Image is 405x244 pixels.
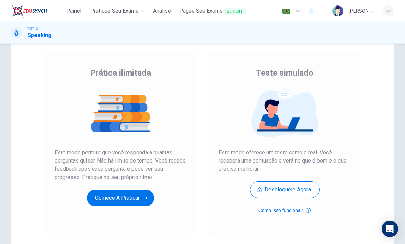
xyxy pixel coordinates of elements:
[282,9,291,14] img: pt
[150,5,174,17] button: Análise
[63,5,85,17] button: Painel
[11,4,47,18] img: EduSynch logo
[224,8,246,15] span: 25% OFF
[349,7,375,15] div: [PERSON_NAME]
[87,190,154,206] button: Comece a praticar
[256,67,313,78] span: Teste simulado
[27,26,38,31] span: TOEFL®
[66,7,81,15] span: Painel
[11,4,63,18] a: EduSynch logo
[258,206,311,214] button: Como isso funciona?
[153,7,171,15] span: Análise
[55,148,186,181] span: Este modo permite que você responda a quantas perguntas quiser. Não há limite de tempo. Você rece...
[382,221,398,237] div: Open Intercom Messenger
[176,5,248,18] button: Pague Seu Exame25% OFF
[63,5,85,18] a: Painel
[219,148,350,173] span: Este modo oferece um teste como o real. Você receberá uma pontuação e verá no que é bom e o que p...
[332,5,343,16] img: Profile picture
[179,7,246,15] span: Pague Seu Exame
[150,5,174,18] a: Análise
[88,5,148,17] button: Pratique seu exame
[27,31,51,40] h1: Speaking
[90,7,139,15] span: Pratique seu exame
[250,181,320,198] button: Desbloqueie agora
[90,67,151,78] span: Prática ilimitada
